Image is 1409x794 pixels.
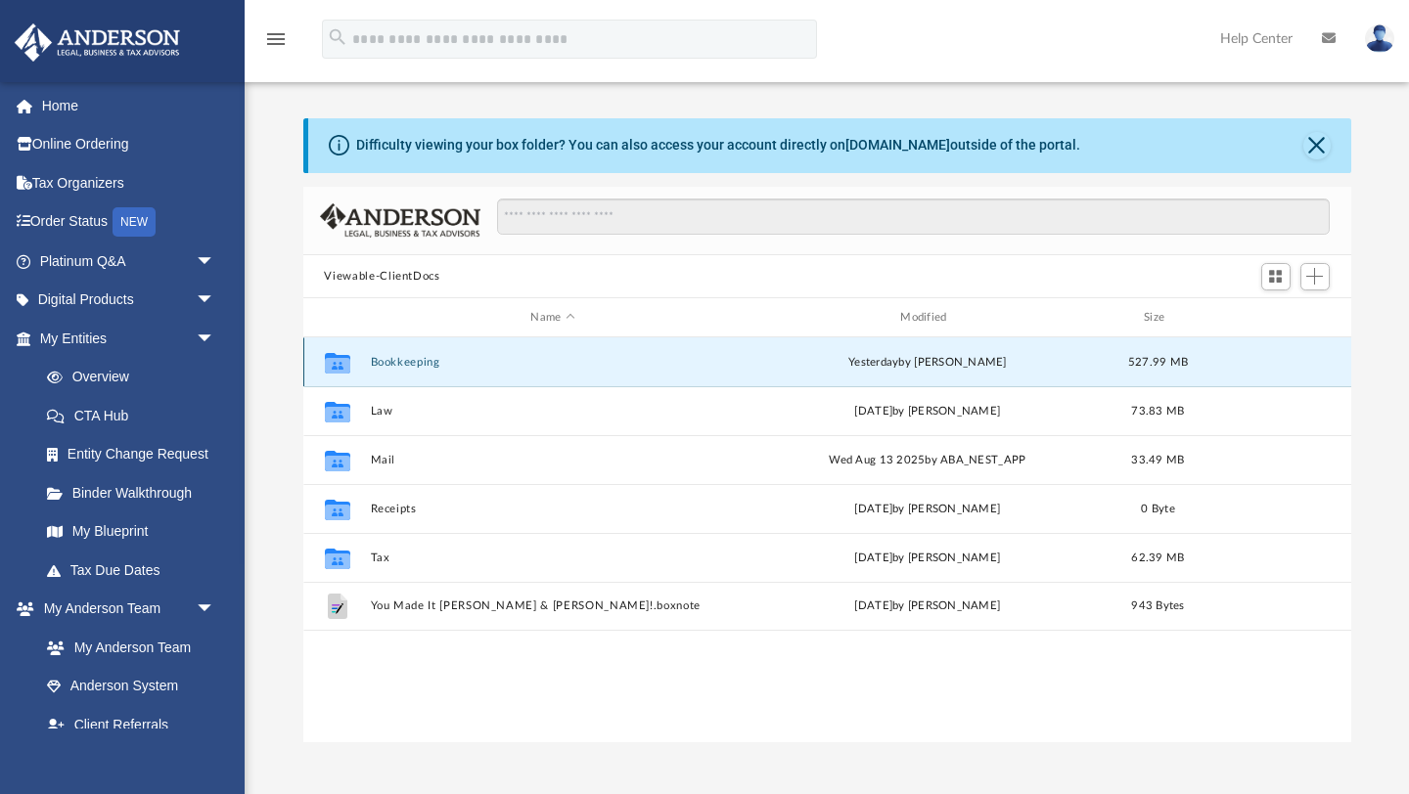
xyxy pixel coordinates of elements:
span: arrow_drop_down [196,281,235,321]
span: 943 Bytes [1131,600,1184,611]
span: arrow_drop_down [196,590,235,630]
a: My Entitiesarrow_drop_down [14,319,245,358]
i: search [327,26,348,48]
div: Modified [744,309,1110,327]
button: Mail [370,454,736,466]
a: [DOMAIN_NAME] [845,137,950,153]
a: Online Ordering [14,125,245,164]
a: My Anderson Teamarrow_drop_down [14,590,235,629]
div: by [PERSON_NAME] [745,354,1111,372]
div: [DATE] by [PERSON_NAME] [745,501,1111,518]
i: menu [264,27,288,51]
button: You Made It [PERSON_NAME] & [PERSON_NAME]!.boxnote [370,600,736,613]
div: Wed Aug 13 2025 by ABA_NEST_APP [745,452,1111,469]
a: Binder Walkthrough [27,473,245,512]
div: Name [369,309,735,327]
div: grid [303,337,1351,743]
div: id [311,309,360,327]
a: My Anderson Team [27,628,225,667]
button: Viewable-ClientDocs [324,268,439,286]
span: 73.83 MB [1131,406,1184,417]
div: [DATE] by [PERSON_NAME] [745,597,1111,615]
button: Close [1303,132,1331,159]
a: Tax Due Dates [27,551,245,590]
a: Home [14,86,245,125]
button: Switch to Grid View [1261,263,1291,290]
button: Receipts [370,503,736,515]
a: Client Referrals [27,705,235,744]
a: Digital Productsarrow_drop_down [14,281,245,320]
a: My Blueprint [27,512,235,551]
button: Add [1300,263,1330,290]
input: Search files and folders [497,198,1329,236]
span: arrow_drop_down [196,319,235,359]
a: Tax Organizers [14,163,245,202]
img: User Pic [1365,24,1394,53]
div: [DATE] by [PERSON_NAME] [745,403,1111,420]
div: Size [1118,309,1197,327]
a: CTA Hub [27,396,245,435]
div: id [1205,309,1342,327]
button: Bookkeeping [370,356,736,369]
span: 62.39 MB [1131,552,1184,563]
a: Anderson System [27,667,235,706]
a: Entity Change Request [27,435,245,474]
button: Law [370,405,736,418]
button: Tax [370,551,736,564]
a: Overview [27,358,245,397]
div: NEW [113,207,156,237]
img: Anderson Advisors Platinum Portal [9,23,186,62]
div: [DATE] by [PERSON_NAME] [745,550,1111,567]
div: Difficulty viewing your box folder? You can also access your account directly on outside of the p... [356,135,1080,155]
span: yesterday [848,357,898,368]
span: 527.99 MB [1127,357,1187,368]
span: 33.49 MB [1131,455,1184,465]
a: Platinum Q&Aarrow_drop_down [14,242,245,281]
a: menu [264,37,288,51]
span: 0 Byte [1141,504,1175,514]
span: arrow_drop_down [196,242,235,282]
a: Order StatusNEW [14,202,245,243]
